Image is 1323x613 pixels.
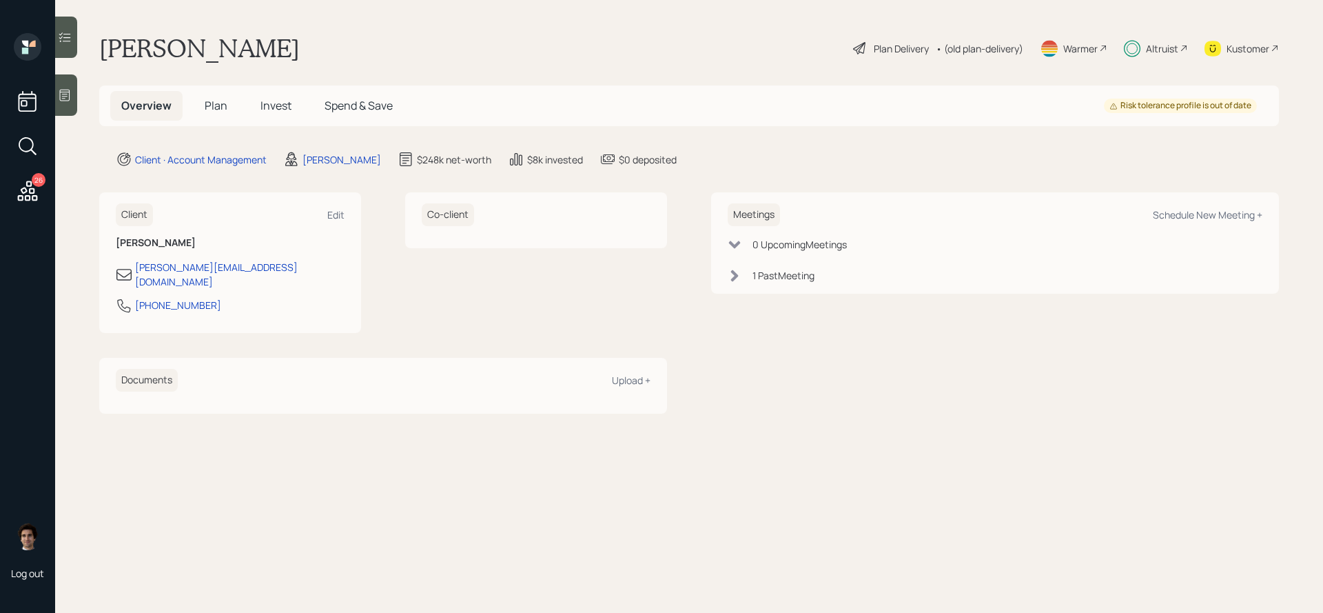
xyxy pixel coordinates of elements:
[1146,41,1178,56] div: Altruist
[874,41,929,56] div: Plan Delivery
[121,98,172,113] span: Overview
[116,203,153,226] h6: Client
[728,203,780,226] h6: Meetings
[135,260,345,289] div: [PERSON_NAME][EMAIL_ADDRESS][DOMAIN_NAME]
[619,152,677,167] div: $0 deposited
[527,152,583,167] div: $8k invested
[612,374,650,387] div: Upload +
[99,33,300,63] h1: [PERSON_NAME]
[936,41,1023,56] div: • (old plan-delivery)
[752,237,847,252] div: 0 Upcoming Meeting s
[11,567,44,580] div: Log out
[1153,208,1262,221] div: Schedule New Meeting +
[1063,41,1098,56] div: Warmer
[422,203,474,226] h6: Co-client
[1109,100,1251,112] div: Risk tolerance profile is out of date
[325,98,393,113] span: Spend & Save
[116,237,345,249] h6: [PERSON_NAME]
[327,208,345,221] div: Edit
[417,152,491,167] div: $248k net-worth
[32,173,45,187] div: 26
[14,523,41,550] img: harrison-schaefer-headshot-2.png
[205,98,227,113] span: Plan
[116,369,178,392] h6: Documents
[302,152,381,167] div: [PERSON_NAME]
[135,152,267,167] div: Client · Account Management
[1227,41,1269,56] div: Kustomer
[135,298,221,312] div: [PHONE_NUMBER]
[260,98,291,113] span: Invest
[752,268,814,283] div: 1 Past Meeting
